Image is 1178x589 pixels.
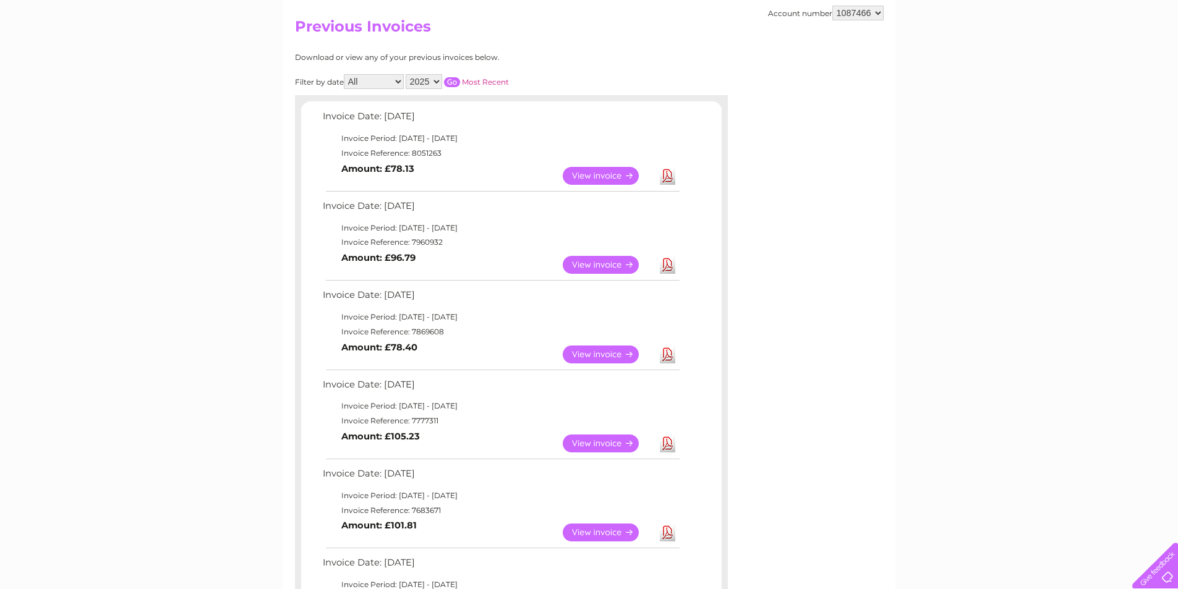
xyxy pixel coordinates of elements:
[41,32,105,70] img: logo.png
[768,6,884,20] div: Account number
[320,146,681,161] td: Invoice Reference: 8051263
[1070,53,1088,62] a: Blog
[960,53,984,62] a: Water
[341,252,416,263] b: Amount: £96.79
[320,235,681,250] td: Invoice Reference: 7960932
[295,74,620,89] div: Filter by date
[320,399,681,413] td: Invoice Period: [DATE] - [DATE]
[320,310,681,324] td: Invoice Period: [DATE] - [DATE]
[462,77,509,87] a: Most Recent
[295,53,620,62] div: Download or view any of your previous invoices below.
[563,434,654,452] a: View
[320,503,681,518] td: Invoice Reference: 7683671
[660,434,675,452] a: Download
[341,520,417,531] b: Amount: £101.81
[1096,53,1126,62] a: Contact
[563,167,654,185] a: View
[341,342,417,353] b: Amount: £78.40
[320,198,681,221] td: Invoice Date: [DATE]
[341,163,414,174] b: Amount: £78.13
[660,345,675,363] a: Download
[320,376,681,399] td: Invoice Date: [DATE]
[320,287,681,310] td: Invoice Date: [DATE]
[563,345,654,363] a: View
[320,131,681,146] td: Invoice Period: [DATE] - [DATE]
[563,523,654,541] a: View
[320,465,681,488] td: Invoice Date: [DATE]
[320,488,681,503] td: Invoice Period: [DATE] - [DATE]
[320,554,681,577] td: Invoice Date: [DATE]
[660,167,675,185] a: Download
[563,256,654,274] a: View
[660,256,675,274] a: Download
[341,431,420,442] b: Amount: £105.23
[320,413,681,428] td: Invoice Reference: 7777311
[1026,53,1063,62] a: Telecoms
[320,324,681,339] td: Invoice Reference: 7869608
[320,221,681,235] td: Invoice Period: [DATE] - [DATE]
[320,108,681,131] td: Invoice Date: [DATE]
[1137,53,1166,62] a: Log out
[297,7,882,60] div: Clear Business is a trading name of Verastar Limited (registered in [GEOGRAPHIC_DATA] No. 3667643...
[991,53,1018,62] a: Energy
[945,6,1030,22] a: 0333 014 3131
[660,523,675,541] a: Download
[295,18,884,41] h2: Previous Invoices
